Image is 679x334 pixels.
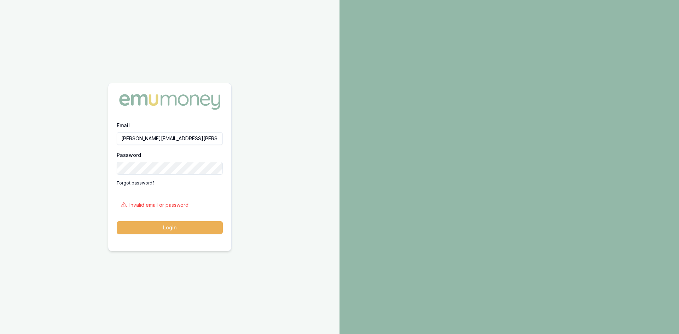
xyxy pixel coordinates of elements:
button: Login [117,221,223,234]
a: Forgot password? [117,177,155,189]
img: Emu Money [117,92,223,112]
p: Invalid email or password! [129,201,190,209]
label: Password [117,152,141,158]
label: Email [117,122,130,128]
